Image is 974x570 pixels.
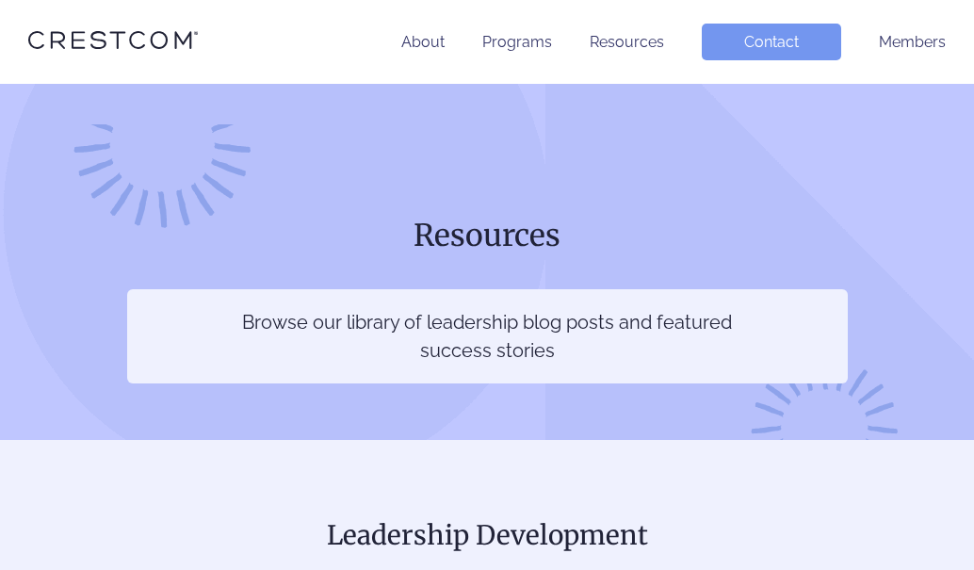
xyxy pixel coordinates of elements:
[590,33,664,51] a: Resources
[482,33,552,51] a: Programs
[401,33,445,51] a: About
[879,33,946,51] a: Members
[241,308,734,365] p: Browse our library of leadership blog posts and featured success stories
[28,515,946,555] h2: Leadership Development
[702,24,841,60] a: Contact
[127,216,848,255] h1: Resources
